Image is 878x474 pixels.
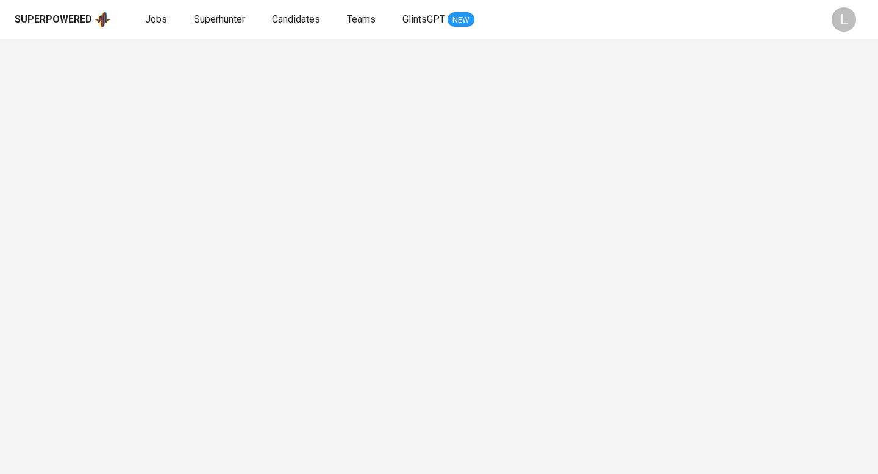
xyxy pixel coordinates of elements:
span: Candidates [272,13,320,25]
img: app logo [95,10,111,29]
a: Superpoweredapp logo [15,10,111,29]
a: Candidates [272,12,323,27]
span: GlintsGPT [402,13,445,25]
div: Superpowered [15,13,92,27]
span: Superhunter [194,13,245,25]
div: L [832,7,856,32]
a: Jobs [145,12,170,27]
a: Superhunter [194,12,248,27]
span: Teams [347,13,376,25]
span: NEW [448,14,474,26]
span: Jobs [145,13,167,25]
a: GlintsGPT NEW [402,12,474,27]
a: Teams [347,12,378,27]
